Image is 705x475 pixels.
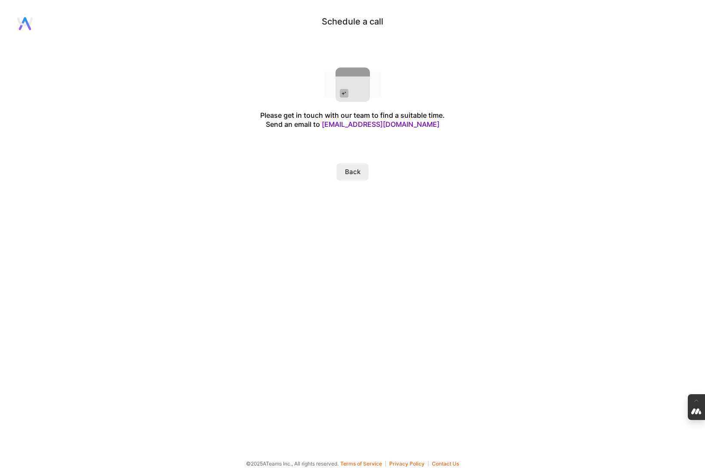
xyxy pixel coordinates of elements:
[322,17,383,26] div: Schedule a call
[322,120,440,129] a: [EMAIL_ADDRESS][DOMAIN_NAME]
[336,163,369,181] button: Back
[389,461,428,466] button: Privacy Policy
[246,459,339,468] span: © 2025 ATeams Inc., All rights reserved.
[432,461,459,466] button: Contact Us
[260,111,445,129] div: Please get in touch with our team to find a suitable time. Send an email to
[340,461,386,466] button: Terms of Service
